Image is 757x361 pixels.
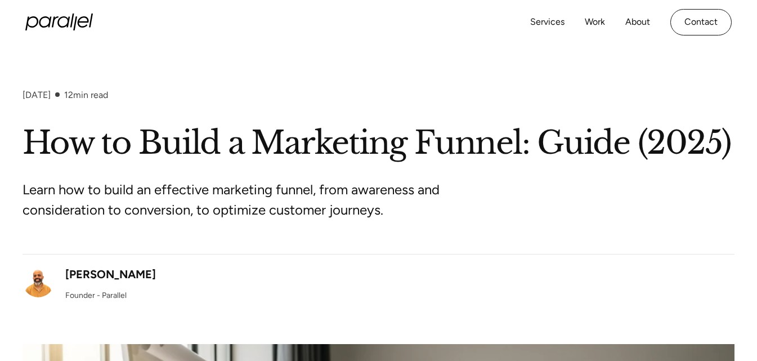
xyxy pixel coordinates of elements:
a: [PERSON_NAME]Founder - Parallel [23,266,156,301]
a: Services [530,14,565,30]
div: Founder - Parallel [65,289,127,301]
p: Learn how to build an effective marketing funnel, from awareness and consideration to conversion,... [23,180,445,220]
div: [DATE] [23,90,51,100]
span: 12 [64,90,73,100]
a: About [625,14,650,30]
a: Work [585,14,605,30]
a: Contact [670,9,732,35]
div: [PERSON_NAME] [65,266,156,283]
img: Robin Dhanwani [23,266,54,297]
h1: How to Build a Marketing Funnel: Guide (2025) [23,123,734,164]
a: home [25,14,93,30]
div: min read [64,90,108,100]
